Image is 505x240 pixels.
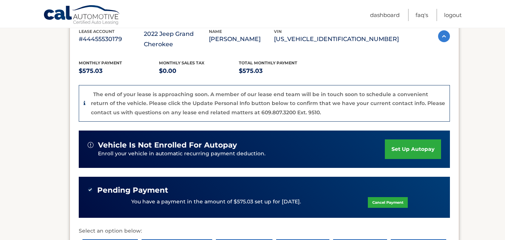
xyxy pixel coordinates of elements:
span: vehicle is not enrolled for autopay [98,141,237,150]
a: Logout [444,9,462,21]
p: Enroll your vehicle in automatic recurring payment deduction. [98,150,385,158]
p: [US_VEHICLE_IDENTIFICATION_NUMBER] [274,34,399,44]
p: $0.00 [159,66,239,76]
span: Monthly Payment [79,60,122,65]
p: You have a payment in the amount of $575.03 set up for [DATE]. [131,198,301,206]
p: #44455530179 [79,34,144,44]
a: Cal Automotive [43,5,121,26]
p: $575.03 [79,66,159,76]
p: [PERSON_NAME] [209,34,274,44]
p: The end of your lease is approaching soon. A member of our lease end team will be in touch soon t... [91,91,445,116]
img: check-green.svg [88,187,93,192]
span: vin [274,29,282,34]
img: alert-white.svg [88,142,94,148]
a: FAQ's [416,9,428,21]
a: set up autopay [385,139,441,159]
span: lease account [79,29,115,34]
a: Cancel Payment [368,197,408,208]
span: name [209,29,222,34]
span: Total Monthly Payment [239,60,297,65]
p: 2022 Jeep Grand Cherokee [144,29,209,50]
p: Select an option below: [79,227,450,236]
span: Monthly sales Tax [159,60,204,65]
a: Dashboard [370,9,400,21]
img: accordion-active.svg [438,30,450,42]
span: Pending Payment [97,186,168,195]
p: $575.03 [239,66,319,76]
